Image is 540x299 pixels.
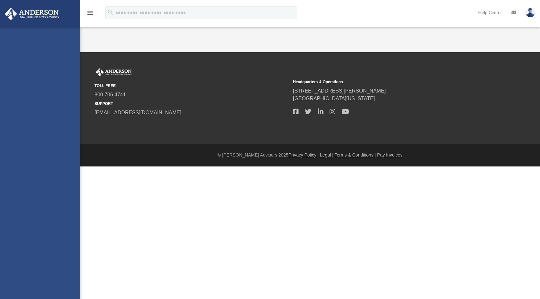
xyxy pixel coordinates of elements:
[94,68,133,77] img: Anderson Advisors Platinum Portal
[320,152,333,158] a: Legal |
[377,152,402,158] a: Pay Invoices
[293,96,375,101] a: [GEOGRAPHIC_DATA][US_STATE]
[94,110,181,115] a: [EMAIL_ADDRESS][DOMAIN_NAME]
[94,101,289,107] small: SUPPORT
[86,12,94,17] a: menu
[107,9,114,16] i: search
[86,9,94,17] i: menu
[526,8,535,17] img: User Pic
[293,79,487,85] small: Headquarters & Operations
[94,92,126,97] a: 800.706.4741
[80,152,540,158] div: © [PERSON_NAME] Advisors 2025
[293,88,386,93] a: [STREET_ADDRESS][PERSON_NAME]
[335,152,376,158] a: Terms & Conditions |
[94,83,289,89] small: TOLL FREE
[3,8,61,20] img: Anderson Advisors Platinum Portal
[289,152,319,158] a: Privacy Policy |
